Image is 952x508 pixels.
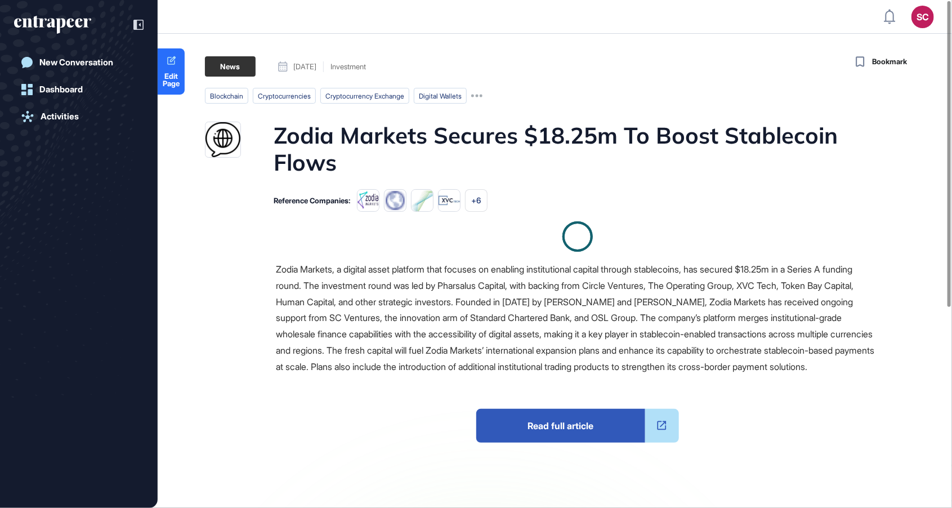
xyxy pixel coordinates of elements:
[911,6,934,28] button: SC
[39,84,83,95] div: Dashboard
[253,88,316,104] li: cryptocurrencies
[476,409,645,443] span: Read full article
[330,63,366,70] div: Investment
[14,16,91,34] div: entrapeer-logo
[320,88,409,104] li: Cryptocurrency Exchange
[411,189,433,212] img: 65c10e4a6e1d77a400311613.tmpm39zkac9
[205,56,256,77] div: News
[14,105,144,128] a: Activities
[158,48,185,95] a: Edit Page
[41,112,79,122] div: Activities
[414,88,467,104] li: digital wallets
[14,78,144,101] a: Dashboard
[158,73,185,87] span: Edit Page
[276,264,874,372] span: Zodia Markets, a digital asset platform that focuses on enabling institutional capital through st...
[39,57,113,68] div: New Conversation
[293,63,316,70] span: [DATE]
[274,197,350,204] div: Reference Companies:
[274,122,879,176] h1: Zodia Markets Secures $18.25m To Boost Stablecoin Flows
[357,189,379,212] img: 65a92ea47484d53afeee051f.tmph_nevbs5
[384,189,406,212] img: favicons
[465,189,488,212] div: +6
[476,409,679,443] a: Read full article
[438,189,461,212] img: 65f16a611b246a1c6fd71735.tmpk1pre_kz
[205,88,248,104] li: blockchain
[872,56,907,68] span: Bookmark
[205,122,240,157] img: fintech.global
[14,51,144,74] a: New Conversation
[853,54,907,70] button: Bookmark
